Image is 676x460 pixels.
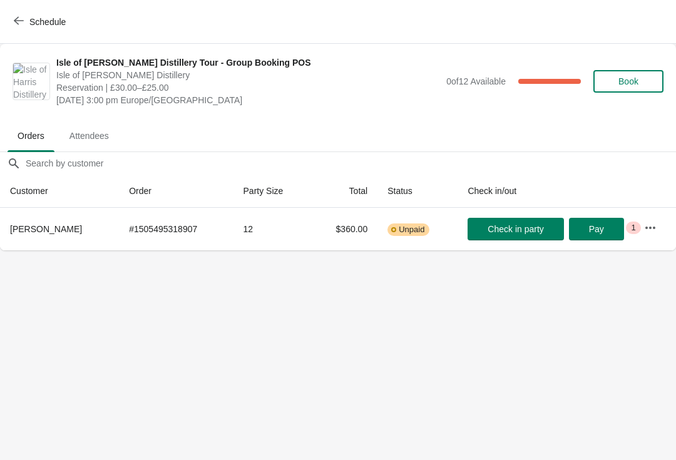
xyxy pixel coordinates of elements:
span: Isle of [PERSON_NAME] Distillery [56,69,440,81]
span: Isle of [PERSON_NAME] Distillery Tour - Group Booking POS [56,56,440,69]
button: Check in party [468,218,563,240]
span: Book [618,76,638,86]
span: Orders [8,125,54,147]
button: Book [593,70,663,93]
span: Reservation | £30.00–£25.00 [56,81,440,94]
th: Party Size [233,175,311,208]
th: Check in/out [458,175,633,208]
span: [PERSON_NAME] [10,224,82,234]
span: Pay [589,224,604,234]
img: Isle of Harris Distillery Tour - Group Booking POS [13,63,49,100]
span: 0 of 12 Available [446,76,506,86]
button: Schedule [6,11,76,33]
span: Attendees [59,125,119,147]
input: Search by customer [25,152,676,175]
th: Order [119,175,233,208]
td: # 1505495318907 [119,208,233,250]
span: 1 [631,223,635,233]
span: [DATE] 3:00 pm Europe/[GEOGRAPHIC_DATA] [56,94,440,106]
td: 12 [233,208,311,250]
span: Unpaid [399,225,424,235]
span: Schedule [29,17,66,27]
th: Status [377,175,458,208]
td: $360.00 [310,208,377,250]
span: Check in party [488,224,543,234]
th: Total [310,175,377,208]
button: Pay [569,218,624,240]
